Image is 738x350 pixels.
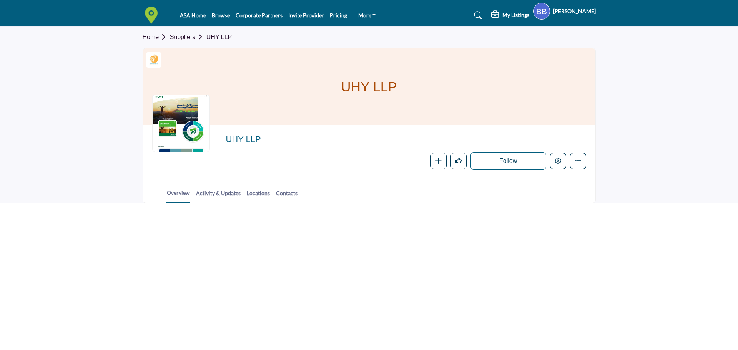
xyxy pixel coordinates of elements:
a: Suppliers [170,34,206,40]
a: Overview [166,189,190,203]
a: Corporate Partners [236,12,283,18]
a: Invite Provider [288,12,324,18]
a: Pricing [330,12,347,18]
button: More details [570,153,586,169]
a: More [353,10,381,21]
img: site Logo [143,7,164,24]
h5: My Listings [502,12,529,18]
a: Home [143,34,170,40]
h2: UHY LLP [226,134,437,144]
a: ASA Home [180,12,206,18]
div: My Listings [491,11,529,20]
a: Search [467,9,487,22]
button: Like [450,153,467,169]
a: Contacts [276,189,298,202]
h5: [PERSON_NAME] [553,7,596,15]
button: Show hide supplier dropdown [533,3,550,20]
a: Locations [246,189,270,202]
button: Follow [470,152,546,170]
a: Browse [212,12,230,18]
a: UHY LLP [206,34,232,40]
a: Activity & Updates [196,189,241,202]
button: Edit company [550,153,566,169]
h1: UHY LLP [341,48,397,125]
img: 2025 Staffing World Exhibitors [148,54,160,66]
